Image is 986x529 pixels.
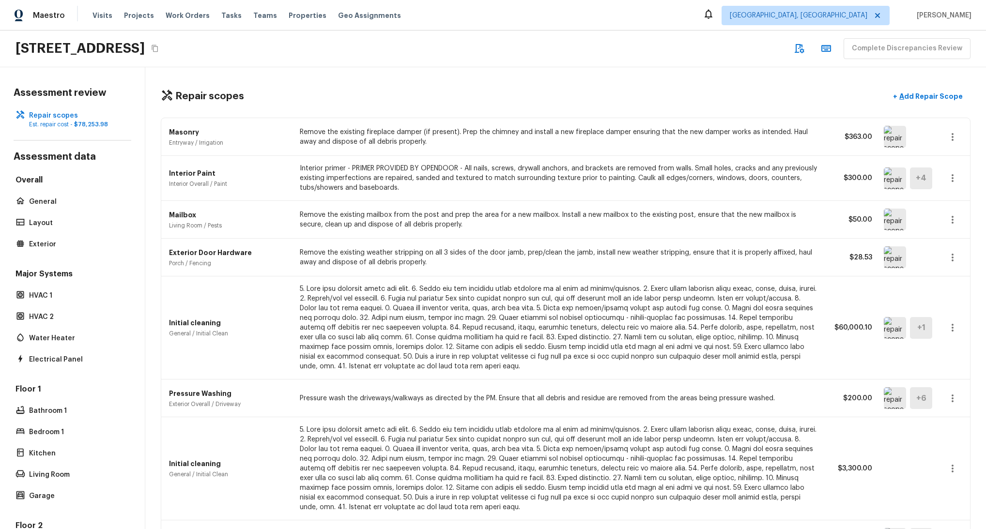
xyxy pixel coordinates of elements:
h4: Assessment data [14,151,131,165]
h5: + 6 [916,393,926,404]
p: Entryway / Irrigation [169,139,288,147]
span: Tasks [221,12,242,19]
p: Electrical Panel [29,355,125,364]
p: Remove the existing fireplace damper (if present). Prep the chimney and install a new fireplace d... [300,127,817,147]
p: HVAC 1 [29,291,125,301]
p: Living Room [29,470,125,480]
p: $200.00 [829,393,872,403]
h5: Floor 1 [14,384,131,396]
p: Porch / Fencing [169,259,288,267]
span: [GEOGRAPHIC_DATA], [GEOGRAPHIC_DATA] [730,11,867,20]
p: Masonry [169,127,288,137]
p: Layout [29,218,125,228]
p: $300.00 [829,173,872,183]
button: +Add Repair Scope [885,87,971,106]
p: Pressure Washing [169,389,288,398]
p: Exterior Overall / Driveway [169,400,288,408]
span: Teams [253,11,277,20]
p: Repair scopes [29,111,125,121]
p: General / Initial Clean [169,330,288,337]
p: 5. Lore ipsu dolorsit ametc adi elit. 6. Seddo eiu tem incididu utlab etdolore ma al enim ad mini... [300,284,817,371]
p: $50.00 [829,215,872,225]
h5: Major Systems [14,269,131,281]
p: General / Initial Clean [169,470,288,478]
h4: Assessment review [14,87,131,99]
span: Maestro [33,11,65,20]
h5: + 4 [916,173,926,183]
p: Remove the existing weather stripping on all 3 sides of the door jamb, prep/clean the jamb, insta... [300,248,817,267]
span: Geo Assignments [338,11,401,20]
p: $3,300.00 [829,464,872,473]
p: Garage [29,491,125,501]
img: repair scope asset [884,317,906,339]
img: repair scope asset [884,126,906,148]
span: $78,253.98 [74,121,108,127]
p: Mailbox [169,210,288,220]
p: Interior Overall / Paint [169,180,288,188]
p: Interior Paint [169,168,288,178]
p: Interior primer - PRIMER PROVIDED BY OPENDOOR - All nails, screws, drywall anchors, and brackets ... [300,164,817,193]
p: 5. Lore ipsu dolorsit ametc adi elit. 6. Seddo eiu tem incididu utlab etdolore ma al enim ad mini... [300,425,817,512]
p: Initial cleaning [169,459,288,469]
h4: Repair scopes [175,90,244,103]
p: Exterior Door Hardware [169,248,288,257]
p: HVAC 2 [29,312,125,322]
p: Est. repair cost - [29,121,125,128]
img: repair scope asset [884,246,906,268]
p: Add Repair Scope [897,91,963,101]
p: Kitchen [29,449,125,458]
span: Properties [289,11,326,20]
p: $60,000.10 [829,323,872,333]
p: Bathroom 1 [29,406,125,416]
p: Living Room / Pests [169,222,288,229]
span: [PERSON_NAME] [913,11,971,20]
h5: Overall [14,175,131,187]
p: Pressure wash the driveways/walkways as directed by the PM. Ensure that all debris and residue ar... [300,393,817,403]
p: Water Heater [29,333,125,343]
button: Copy Address [149,42,161,55]
p: General [29,197,125,207]
p: Initial cleaning [169,318,288,328]
img: repair scope asset [884,387,906,409]
h5: + 1 [917,322,925,333]
img: repair scope asset [884,209,906,230]
img: repair scope asset [884,167,906,189]
p: Remove the existing mailbox from the post and prep the area for a new mailbox. Install a new mail... [300,210,817,229]
p: Exterior [29,240,125,249]
h2: [STREET_ADDRESS] [15,40,145,57]
span: Work Orders [166,11,210,20]
p: $363.00 [829,132,872,142]
p: $28.53 [829,253,872,262]
span: Projects [124,11,154,20]
p: Bedroom 1 [29,427,125,437]
span: Visits [92,11,112,20]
